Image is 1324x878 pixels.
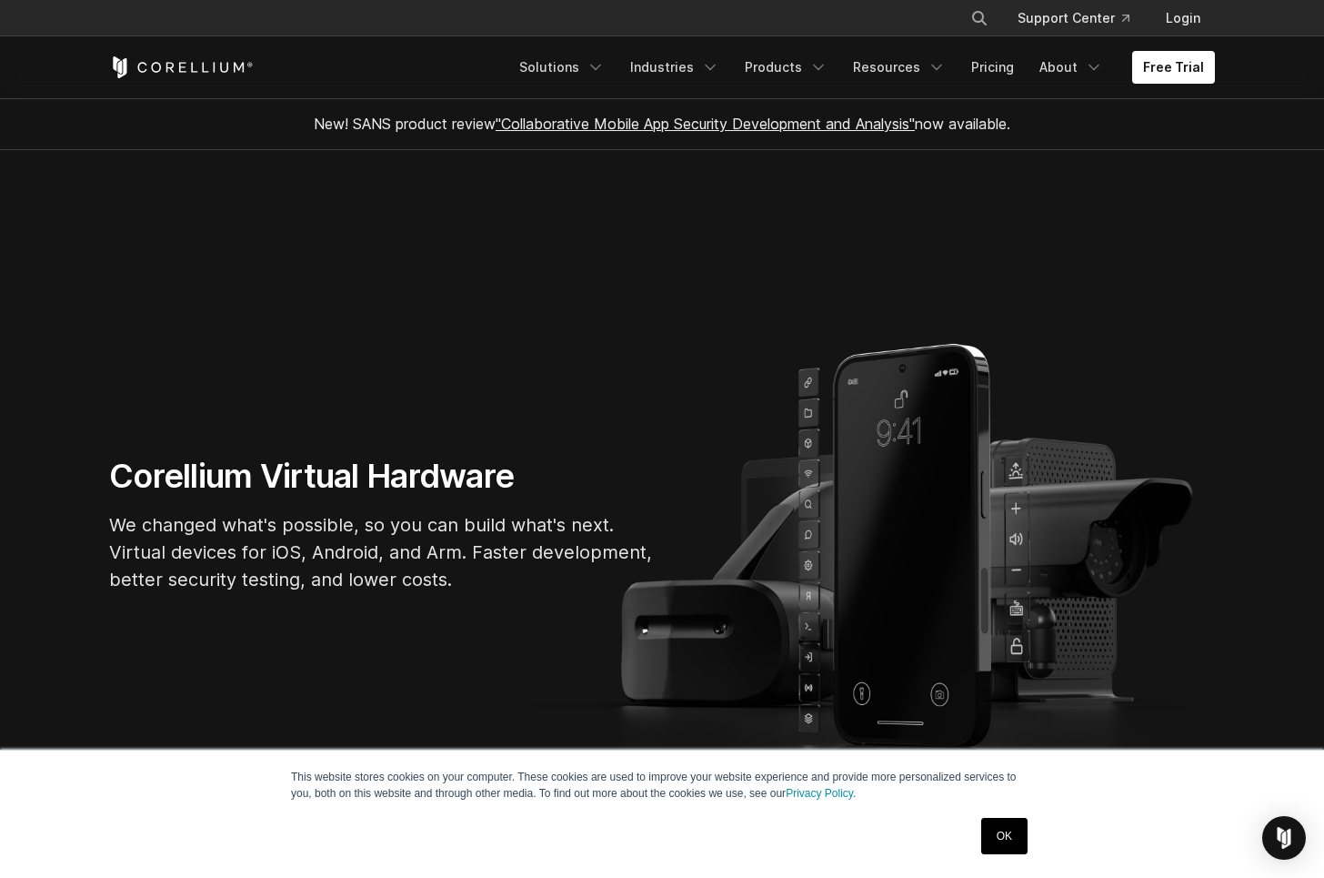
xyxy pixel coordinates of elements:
a: Products [734,51,838,84]
p: We changed what's possible, so you can build what's next. Virtual devices for iOS, Android, and A... [109,511,655,593]
a: Resources [842,51,957,84]
div: Navigation Menu [508,51,1215,84]
div: Navigation Menu [948,2,1215,35]
a: Free Trial [1132,51,1215,84]
a: OK [981,818,1028,854]
div: Open Intercom Messenger [1262,816,1306,860]
span: New! SANS product review now available. [314,115,1010,133]
a: Pricing [960,51,1025,84]
a: Login [1151,2,1215,35]
button: Search [963,2,996,35]
p: This website stores cookies on your computer. These cookies are used to improve your website expe... [291,769,1033,802]
a: Corellium Home [109,56,254,78]
a: Industries [619,51,730,84]
a: About [1028,51,1114,84]
a: Privacy Policy. [786,787,856,800]
a: Support Center [1003,2,1144,35]
a: Solutions [508,51,616,84]
a: "Collaborative Mobile App Security Development and Analysis" [496,115,915,133]
h1: Corellium Virtual Hardware [109,456,655,497]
